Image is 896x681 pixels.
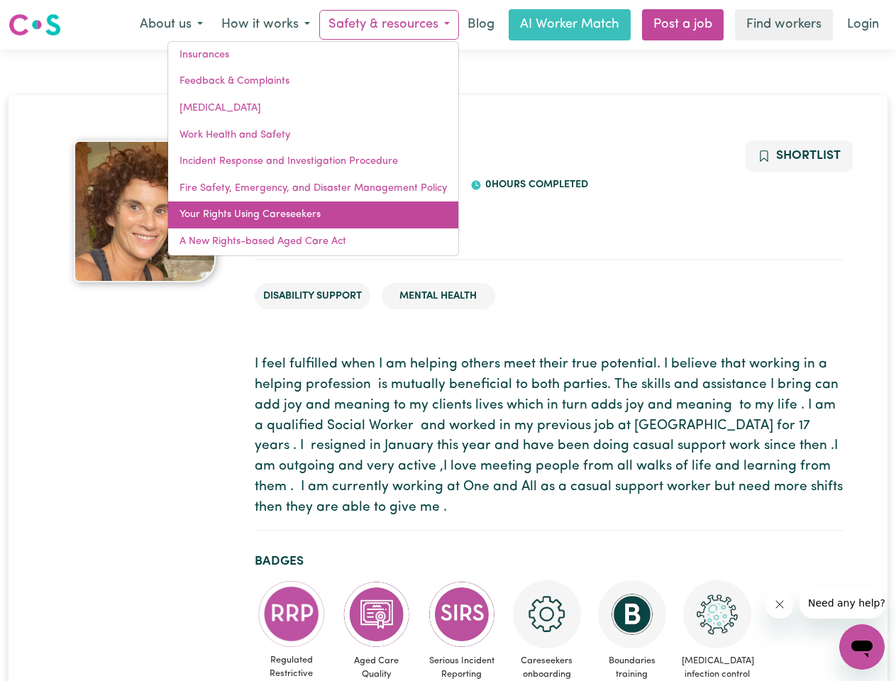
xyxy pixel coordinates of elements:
button: Add to shortlist [746,140,853,172]
li: Mental Health [382,283,495,310]
span: Need any help? [9,10,86,21]
a: Careseekers logo [9,9,61,41]
a: AI Worker Match [509,9,631,40]
img: CS Academy: Serious Incident Reporting Scheme course completed [428,580,496,648]
img: CS Academy: Careseekers Onboarding course completed [513,580,581,648]
a: Login [839,9,887,40]
img: CS Academy: Boundaries in care and support work course completed [598,580,666,648]
img: CS Academy: Regulated Restrictive Practices course completed [258,580,326,648]
button: How it works [212,10,319,40]
a: Fire Safety, Emergency, and Disaster Management Policy [168,175,458,202]
button: Safety & resources [319,10,459,40]
a: [MEDICAL_DATA] [168,95,458,122]
p: I feel fulfilled when I am helping others meet their true potential. I believe that working in a ... [255,355,844,518]
a: Your Rights Using Careseekers [168,201,458,228]
img: CS Academy: COVID-19 Infection Control Training course completed [683,580,751,648]
a: Incident Response and Investigation Procedure [168,148,458,175]
img: Careseekers logo [9,12,61,38]
img: CS Academy: Aged Care Quality Standards & Code of Conduct course completed [343,580,411,648]
a: A New Rights-based Aged Care Act [168,228,458,255]
li: Disability Support [255,283,370,310]
img: Belinda [74,140,216,282]
a: Work Health and Safety [168,122,458,149]
span: Shortlist [776,150,841,162]
a: Find workers [735,9,833,40]
a: Insurances [168,42,458,69]
iframe: Close message [765,590,794,619]
a: Blog [459,9,503,40]
a: Belinda's profile picture' [52,140,238,282]
span: 0 hours completed [482,179,588,190]
div: Safety & resources [167,41,459,256]
iframe: Message from company [800,587,885,619]
button: About us [131,10,212,40]
iframe: Button to launch messaging window [839,624,885,670]
h2: Badges [255,554,844,569]
a: Feedback & Complaints [168,68,458,95]
a: Post a job [642,9,724,40]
